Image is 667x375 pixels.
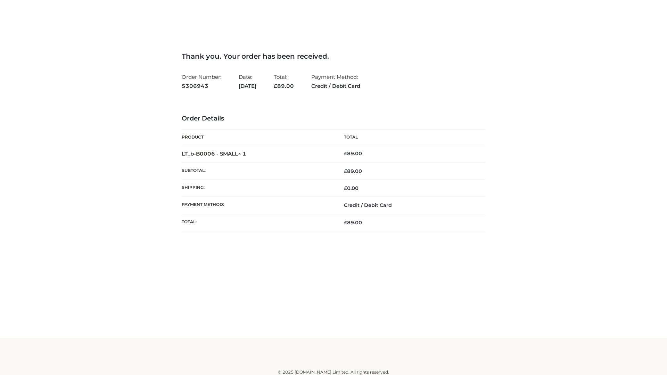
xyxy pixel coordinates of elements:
th: Subtotal: [182,162,333,180]
strong: Credit / Debit Card [311,82,360,91]
h3: Thank you. Your order has been received. [182,52,485,60]
strong: [DATE] [239,82,256,91]
li: Payment Method: [311,71,360,92]
span: 89.00 [274,83,294,89]
th: Shipping: [182,180,333,197]
span: £ [344,150,347,157]
strong: LT_b-B0006 - SMALL [182,150,246,157]
th: Product [182,130,333,145]
th: Total [333,130,485,145]
h3: Order Details [182,115,485,123]
span: £ [274,83,277,89]
span: 89.00 [344,219,362,226]
th: Payment method: [182,197,333,214]
bdi: 89.00 [344,150,362,157]
span: 89.00 [344,168,362,174]
span: £ [344,219,347,226]
li: Order Number: [182,71,221,92]
strong: × 1 [238,150,246,157]
th: Total: [182,214,333,231]
li: Date: [239,71,256,92]
li: Total: [274,71,294,92]
span: £ [344,185,347,191]
span: £ [344,168,347,174]
strong: 5306943 [182,82,221,91]
bdi: 0.00 [344,185,359,191]
td: Credit / Debit Card [333,197,485,214]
